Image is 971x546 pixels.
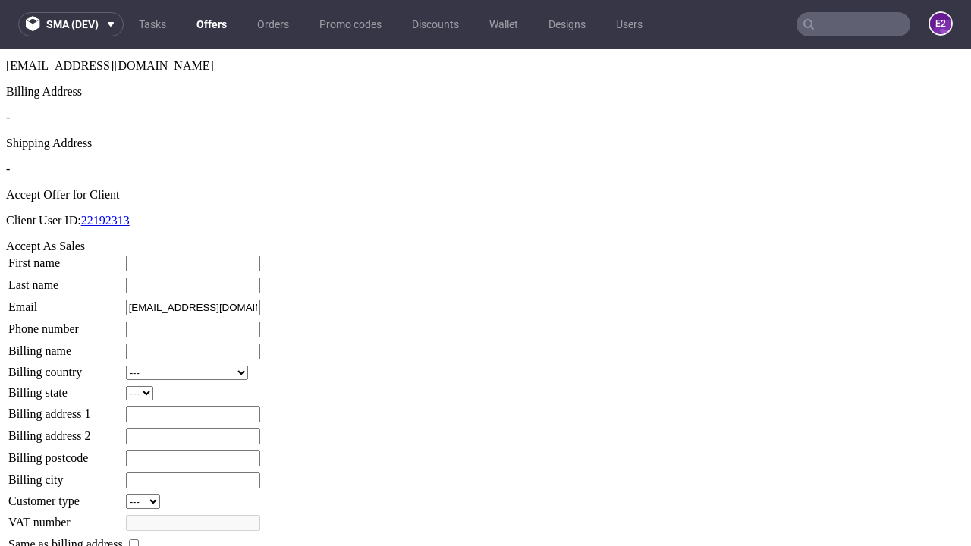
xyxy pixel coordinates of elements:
[8,294,124,312] td: Billing name
[46,19,99,30] span: sma (dev)
[6,36,965,50] div: Billing Address
[130,12,175,36] a: Tasks
[8,337,124,353] td: Billing state
[6,165,965,179] p: Client User ID:
[8,250,124,268] td: Email
[81,165,130,178] a: 22192313
[930,13,951,34] figcaption: e2
[6,88,965,102] div: Shipping Address
[403,12,468,36] a: Discounts
[8,379,124,397] td: Billing address 2
[480,12,527,36] a: Wallet
[8,228,124,246] td: Last name
[6,140,965,153] div: Accept Offer for Client
[8,423,124,441] td: Billing city
[8,466,124,483] td: VAT number
[8,206,124,224] td: First name
[6,11,214,24] span: [EMAIL_ADDRESS][DOMAIN_NAME]
[8,445,124,461] td: Customer type
[8,316,124,332] td: Billing country
[8,272,124,290] td: Phone number
[187,12,236,36] a: Offers
[18,12,124,36] button: sma (dev)
[8,401,124,419] td: Billing postcode
[607,12,652,36] a: Users
[6,191,965,205] div: Accept As Sales
[6,114,10,127] span: -
[310,12,391,36] a: Promo codes
[6,62,10,75] span: -
[8,357,124,375] td: Billing address 1
[539,12,595,36] a: Designs
[248,12,298,36] a: Orders
[8,488,124,504] td: Same as billing address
